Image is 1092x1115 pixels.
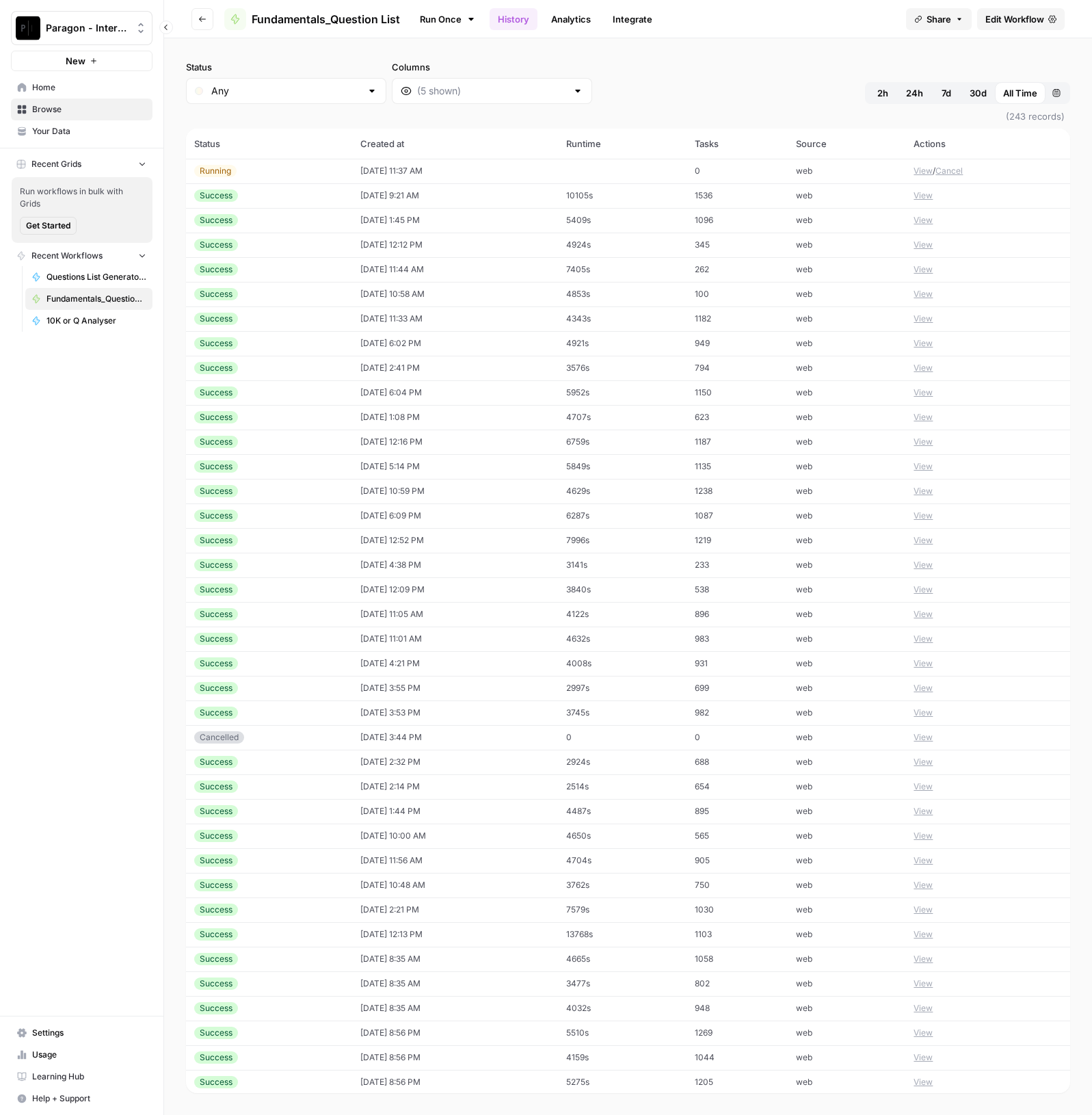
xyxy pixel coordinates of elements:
button: Recent Workflows [11,246,152,266]
td: [DATE] 2:32 PM [352,750,558,774]
td: 4629s [558,479,687,503]
div: Success [194,534,238,547]
div: Success [194,953,238,965]
td: web [788,159,906,183]
td: 5409s [558,208,687,233]
span: Fundamentals_Question List [46,293,146,305]
td: 10105s [558,183,687,208]
div: Success [194,707,238,719]
a: Questions List Generator 2.0 [25,266,152,288]
td: web [788,799,906,824]
button: View [914,583,933,596]
td: 1150 [687,380,788,405]
th: Tasks [687,129,788,159]
div: Success [194,633,238,645]
span: Get Started [26,220,70,232]
td: web [788,257,906,282]
td: 4924s [558,233,687,257]
td: 4704s [558,848,687,873]
td: 1187 [687,430,788,454]
td: [DATE] 12:09 PM [352,577,558,602]
span: Recent Grids [31,158,81,170]
button: View [914,928,933,941]
td: [DATE] 5:14 PM [352,454,558,479]
a: History [490,8,537,30]
button: View [914,657,933,670]
td: 538 [687,577,788,602]
td: 3762s [558,873,687,897]
div: Success [194,1027,238,1039]
td: 5275s [558,1070,687,1094]
div: Success [194,583,238,596]
span: (243 records) [186,104,1070,129]
td: [DATE] 10:58 AM [352,282,558,306]
td: 750 [687,873,788,897]
td: [DATE] 1:45 PM [352,208,558,233]
td: 5849s [558,454,687,479]
span: Your Data [32,125,146,137]
td: web [788,356,906,380]
td: 3840s [558,577,687,602]
button: View [914,731,933,744]
td: web [788,183,906,208]
span: Run workflows in bulk with Grids [20,185,144,210]
div: Success [194,780,238,793]
button: 30d [961,82,995,104]
td: 4122s [558,602,687,627]
td: web [788,405,906,430]
td: 0 [687,159,788,183]
div: Success [194,386,238,399]
a: Settings [11,1022,152,1044]
td: 4632s [558,627,687,651]
input: Any [211,84,361,98]
button: View [914,337,933,350]
button: View [914,534,933,547]
button: View [914,239,933,251]
td: 4707s [558,405,687,430]
td: web [788,430,906,454]
td: web [788,380,906,405]
td: 1205 [687,1070,788,1094]
button: View [914,559,933,571]
td: 948 [687,996,788,1021]
td: 13768s [558,922,687,947]
td: 7405s [558,257,687,282]
td: [DATE] 2:21 PM [352,897,558,922]
button: Get Started [20,217,77,235]
td: [DATE] 8:35 AM [352,947,558,971]
td: web [788,651,906,676]
td: web [788,676,906,700]
div: Success [194,805,238,817]
td: 0 [687,725,788,750]
td: [DATE] 1:44 PM [352,799,558,824]
td: 896 [687,602,788,627]
td: [DATE] 11:33 AM [352,306,558,331]
span: New [66,54,85,68]
td: 1135 [687,454,788,479]
td: 1536 [687,183,788,208]
td: 983 [687,627,788,651]
td: web [788,306,906,331]
td: [DATE] 10:00 AM [352,824,558,848]
a: Fundamentals_Question List [224,8,400,30]
button: View [914,510,933,522]
button: View [914,608,933,620]
div: Success [194,904,238,916]
button: View [914,189,933,202]
td: [DATE] 3:44 PM [352,725,558,750]
a: Usage [11,1044,152,1066]
div: Success [194,854,238,867]
button: View [914,953,933,965]
span: 2h [877,86,888,100]
td: [DATE] 6:09 PM [352,503,558,528]
button: View [914,756,933,768]
a: Fundamentals_Question List [25,288,152,310]
td: [DATE] 11:05 AM [352,602,558,627]
td: 1058 [687,947,788,971]
th: Created at [352,129,558,159]
div: Success [194,362,238,374]
span: Recent Workflows [31,250,103,262]
td: 1044 [687,1045,788,1070]
div: Success [194,239,238,251]
td: [DATE] 10:48 AM [352,873,558,897]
